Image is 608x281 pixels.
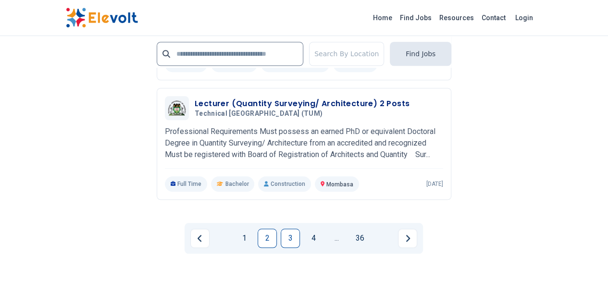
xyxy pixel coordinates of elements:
a: Resources [435,10,478,25]
a: Previous page [190,229,210,248]
p: Full Time [165,176,208,192]
a: Contact [478,10,509,25]
span: Technical [GEOGRAPHIC_DATA] (TUM) [195,110,323,118]
p: Professional Requirements Must possess an earned PhD or equivalent Doctoral Degree in Quantity Su... [165,126,443,160]
p: Construction [258,176,310,192]
a: Next page [398,229,417,248]
span: Bachelor [225,180,248,188]
span: Mombasa [345,61,372,68]
span: Mombasa [326,181,353,188]
a: Page 2 is your current page [258,229,277,248]
a: Login [509,8,539,27]
a: Page 4 [304,229,323,248]
button: Find Jobs [390,42,451,66]
a: Page 1 [235,229,254,248]
p: [DATE] [426,180,443,188]
a: Find Jobs [396,10,435,25]
img: Technical University of Mombasa (TUM) [167,100,186,116]
a: Page 36 [350,229,369,248]
h3: Lecturer (Quantity Surveying/ Architecture) 2 Posts [195,98,409,110]
a: Technical University of Mombasa (TUM)Lecturer (Quantity Surveying/ Architecture) 2 PostsTechnical... [165,96,443,192]
img: Elevolt [66,8,138,28]
a: Page 3 [281,229,300,248]
a: Home [369,10,396,25]
iframe: Chat Widget [560,235,608,281]
a: Jump forward [327,229,346,248]
ul: Pagination [190,229,417,248]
